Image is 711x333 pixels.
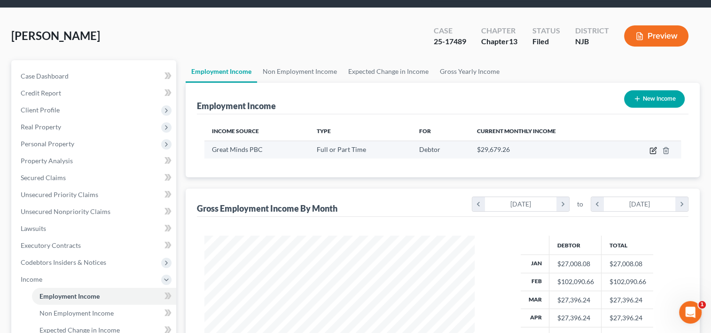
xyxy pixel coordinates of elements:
a: Employment Income [32,288,176,305]
span: Income [21,275,42,283]
td: $27,008.08 [602,255,654,273]
div: $27,008.08 [557,259,594,269]
div: $27,396.24 [557,295,594,305]
span: [PERSON_NAME] [11,29,100,42]
span: Unsecured Priority Claims [21,190,98,198]
th: Debtor [549,236,602,254]
a: Credit Report [13,85,176,102]
button: Preview [624,25,688,47]
span: Credit Report [21,89,61,97]
span: Executory Contracts [21,241,81,249]
span: Lawsuits [21,224,46,232]
span: Personal Property [21,140,74,148]
div: [DATE] [485,197,557,211]
div: Case [434,25,466,36]
div: [DATE] [604,197,676,211]
span: 1 [698,301,706,309]
td: $27,396.24 [602,309,654,327]
div: District [575,25,609,36]
span: For [419,127,431,135]
span: 13 [509,37,517,46]
div: Status [532,25,560,36]
span: Codebtors Insiders & Notices [21,258,106,266]
a: Expected Change in Income [343,60,434,83]
span: Client Profile [21,106,60,114]
a: Lawsuits [13,220,176,237]
i: chevron_right [556,197,569,211]
i: chevron_right [675,197,688,211]
span: Income Source [212,127,259,135]
a: Non Employment Income [32,305,176,322]
th: Mar [521,291,549,309]
span: Employment Income [39,292,100,300]
span: $29,679.26 [477,145,510,153]
a: Case Dashboard [13,68,176,85]
th: Jan [521,255,549,273]
span: Type [317,127,331,135]
div: Chapter [481,25,517,36]
a: Gross Yearly Income [434,60,505,83]
div: NJB [575,36,609,47]
div: Employment Income [197,100,276,111]
i: chevron_left [591,197,604,211]
i: chevron_left [472,197,485,211]
span: Full or Part Time [317,145,366,153]
span: Secured Claims [21,174,66,182]
div: Chapter [481,36,517,47]
th: Feb [521,273,549,291]
a: Property Analysis [13,152,176,169]
td: $102,090.66 [602,273,654,291]
a: Employment Income [186,60,257,83]
span: Property Analysis [21,157,73,165]
span: to [577,199,583,209]
span: Real Property [21,123,61,131]
span: Great Minds PBC [212,145,263,153]
a: Unsecured Nonpriority Claims [13,203,176,220]
th: Total [602,236,654,254]
th: Apr [521,309,549,327]
td: $27,396.24 [602,291,654,309]
a: Unsecured Priority Claims [13,186,176,203]
span: Non Employment Income [39,309,114,317]
button: New Income [624,90,685,108]
a: Executory Contracts [13,237,176,254]
div: Gross Employment Income By Month [197,203,337,214]
div: Filed [532,36,560,47]
span: Unsecured Nonpriority Claims [21,207,110,215]
div: $102,090.66 [557,277,594,286]
div: 25-17489 [434,36,466,47]
span: Current Monthly Income [477,127,556,135]
a: Secured Claims [13,169,176,186]
iframe: Intercom live chat [679,301,702,324]
span: Case Dashboard [21,72,69,80]
div: $27,396.24 [557,313,594,323]
a: Non Employment Income [257,60,343,83]
span: Debtor [419,145,440,153]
